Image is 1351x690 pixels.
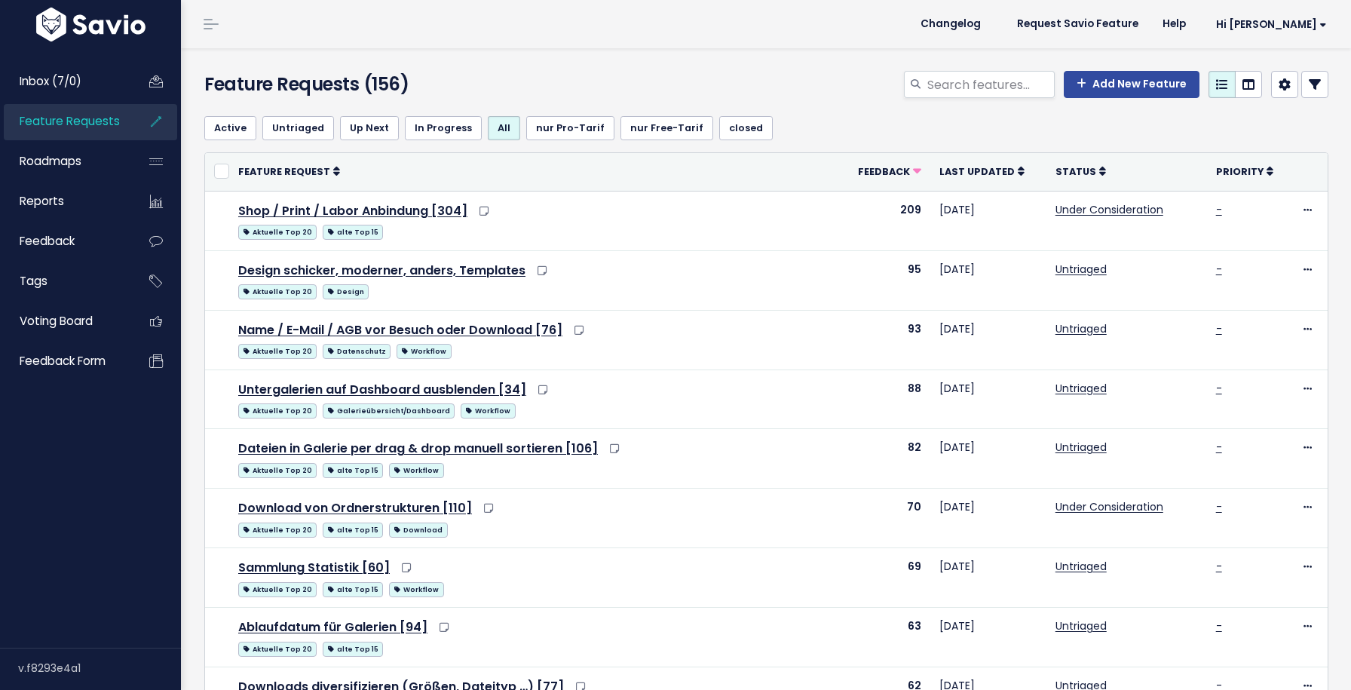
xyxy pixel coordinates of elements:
span: Feedback form [20,353,106,369]
a: alte Top 15 [323,579,383,598]
a: Reports [4,184,125,219]
span: alte Top 15 [323,582,383,597]
a: Inbox (7/0) [4,64,125,99]
span: alte Top 15 [323,642,383,657]
span: Aktuelle Top 20 [238,463,317,478]
a: Untriaged [1055,262,1107,277]
span: Workflow [389,582,443,597]
span: alte Top 15 [323,523,383,538]
a: Shop / Print / Labor Anbindung [304] [238,202,467,219]
td: [DATE] [930,250,1046,310]
a: Roadmaps [4,144,125,179]
span: Feedback [858,165,910,178]
a: - [1216,321,1222,336]
a: Sammlung Statistik [60] [238,559,390,576]
td: [DATE] [930,429,1046,489]
td: [DATE] [930,310,1046,370]
h4: Feature Requests (156) [204,71,564,98]
a: Untriaged [1055,618,1107,633]
a: alte Top 15 [323,222,383,241]
td: 69 [839,548,930,608]
td: 93 [839,310,930,370]
a: Aktuelle Top 20 [238,460,317,479]
td: 88 [839,370,930,429]
a: Status [1055,164,1106,179]
a: Download von Ordnerstrukturen [110] [238,499,472,517]
input: Search features... [926,71,1055,98]
span: Priority [1216,165,1264,178]
td: [DATE] [930,548,1046,608]
span: Aktuelle Top 20 [238,582,317,597]
span: Workflow [397,344,451,359]
a: Datenschutz [323,341,391,360]
a: Untriaged [1055,559,1107,574]
td: 63 [839,608,930,667]
a: Voting Board [4,304,125,339]
span: Changelog [921,19,981,29]
a: Feedback [4,224,125,259]
a: Galerieübersicht/Dashboard [323,400,455,419]
a: Aktuelle Top 20 [238,222,317,241]
a: Untergalerien auf Dashboard ausblenden [34] [238,381,526,398]
a: alte Top 15 [323,460,383,479]
span: Tags [20,273,47,289]
a: Name / E-Mail / AGB vor Besuch oder Download [76] [238,321,562,339]
span: Hi [PERSON_NAME] [1216,19,1327,30]
a: nur Pro-Tarif [526,116,614,140]
a: Untriaged [262,116,334,140]
a: Aktuelle Top 20 [238,400,317,419]
a: Under Consideration [1055,499,1163,514]
td: 209 [839,191,930,250]
a: Design [323,281,369,300]
a: Ablaufdatum für Galerien [94] [238,618,427,636]
a: Aktuelle Top 20 [238,341,317,360]
a: Design schicker, moderner, anders, Templates [238,262,525,279]
a: Aktuelle Top 20 [238,520,317,538]
div: v.f8293e4a1 [18,649,181,688]
a: - [1216,440,1222,455]
span: Workflow [389,463,443,478]
td: 70 [839,489,930,548]
a: All [488,116,520,140]
a: nur Free-Tarif [620,116,713,140]
span: Galerieübersicht/Dashboard [323,403,455,419]
td: 95 [839,250,930,310]
a: Feature Requests [4,104,125,139]
a: Workflow [397,341,451,360]
a: Aktuelle Top 20 [238,639,317,658]
td: 82 [839,429,930,489]
a: Feature Request [238,164,340,179]
span: alte Top 15 [323,225,383,240]
span: Feedback [20,233,75,249]
a: In Progress [405,116,482,140]
a: - [1216,262,1222,277]
td: [DATE] [930,191,1046,250]
span: Download [389,523,447,538]
a: Hi [PERSON_NAME] [1198,13,1339,36]
span: alte Top 15 [323,463,383,478]
td: [DATE] [930,608,1046,667]
span: Last Updated [939,165,1015,178]
span: Voting Board [20,313,93,329]
a: Feedback [858,164,921,179]
span: Feature Requests [20,113,120,129]
a: closed [719,116,773,140]
a: - [1216,202,1222,217]
a: - [1216,618,1222,633]
span: Aktuelle Top 20 [238,344,317,359]
span: Aktuelle Top 20 [238,225,317,240]
span: Aktuelle Top 20 [238,642,317,657]
span: Roadmaps [20,153,81,169]
a: Workflow [461,400,515,419]
a: - [1216,381,1222,396]
span: Aktuelle Top 20 [238,403,317,419]
span: Inbox (7/0) [20,73,81,89]
a: Untriaged [1055,381,1107,396]
a: Add New Feature [1064,71,1199,98]
span: Aktuelle Top 20 [238,523,317,538]
a: Feedback form [4,344,125,379]
a: Untriaged [1055,440,1107,455]
a: alte Top 15 [323,520,383,538]
span: Aktuelle Top 20 [238,284,317,299]
a: Priority [1216,164,1273,179]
